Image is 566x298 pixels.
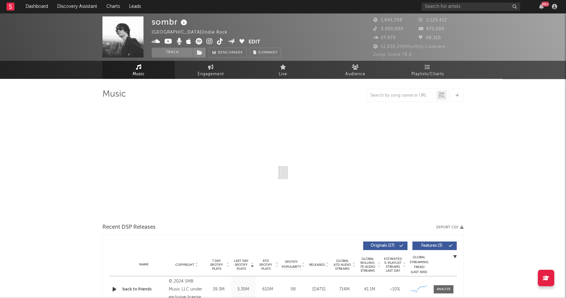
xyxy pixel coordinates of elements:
button: 99+ [539,4,544,9]
div: 41.1M [359,286,381,293]
div: [GEOGRAPHIC_DATA] | Indie Rock [152,29,235,36]
span: Copyright [175,263,194,267]
a: Music [102,61,175,79]
span: Benchmark [218,49,243,57]
span: Playlists/Charts [411,70,444,78]
span: Live [279,70,287,78]
button: Edit [249,38,260,46]
span: Spotify Popularity [282,260,301,269]
div: Name [122,262,165,267]
div: ~ 10 % [384,286,406,293]
div: 39.3M [208,286,229,293]
span: Features ( 3 ) [417,244,447,248]
button: Track [152,48,193,57]
a: Audience [319,61,391,79]
span: 475,000 [419,27,445,31]
span: Music [133,70,145,78]
button: Export CSV [436,225,464,229]
span: Jump Score: 78.6 [373,53,412,57]
span: Global ATD Audio Streams [333,259,351,271]
span: 1,841,708 [373,18,403,22]
input: Search by song name or URL [367,93,436,98]
span: Originals ( 27 ) [367,244,398,248]
a: Engagement [175,61,247,79]
span: Recent DSP Releases [102,223,156,231]
div: 5.39M [232,286,254,293]
div: 99 + [541,2,549,7]
span: 27,973 [373,36,396,40]
span: 48,310 [419,36,441,40]
span: ATD Spotify Plays [257,259,274,271]
div: Global Streaming Trend (Last 60D) [409,255,429,275]
input: Search for artists [422,3,520,11]
div: [DATE] [308,286,330,293]
span: Audience [345,70,365,78]
a: Playlists/Charts [391,61,464,79]
span: Summary [258,51,277,55]
div: 610M [257,286,278,293]
a: Live [247,61,319,79]
button: Originals(27) [363,241,407,250]
span: Released [309,263,325,267]
span: Estimated % Playlist Streams Last Day [384,257,402,273]
span: Engagement [198,70,224,78]
a: back to friends [122,286,165,293]
button: Features(3) [412,241,457,250]
div: 98 [282,286,305,293]
span: 2,123,412 [419,18,447,22]
div: sombr [152,16,189,27]
span: 51,838,299 Monthly Listeners [373,45,446,49]
span: Global Rolling 7D Audio Streams [359,257,377,273]
button: Summary [250,48,281,57]
a: Benchmark [209,48,247,57]
div: 714M [333,286,355,293]
span: 7 Day Spotify Plays [208,259,225,271]
span: Last Day Spotify Plays [232,259,250,271]
span: 3,300,000 [373,27,403,31]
